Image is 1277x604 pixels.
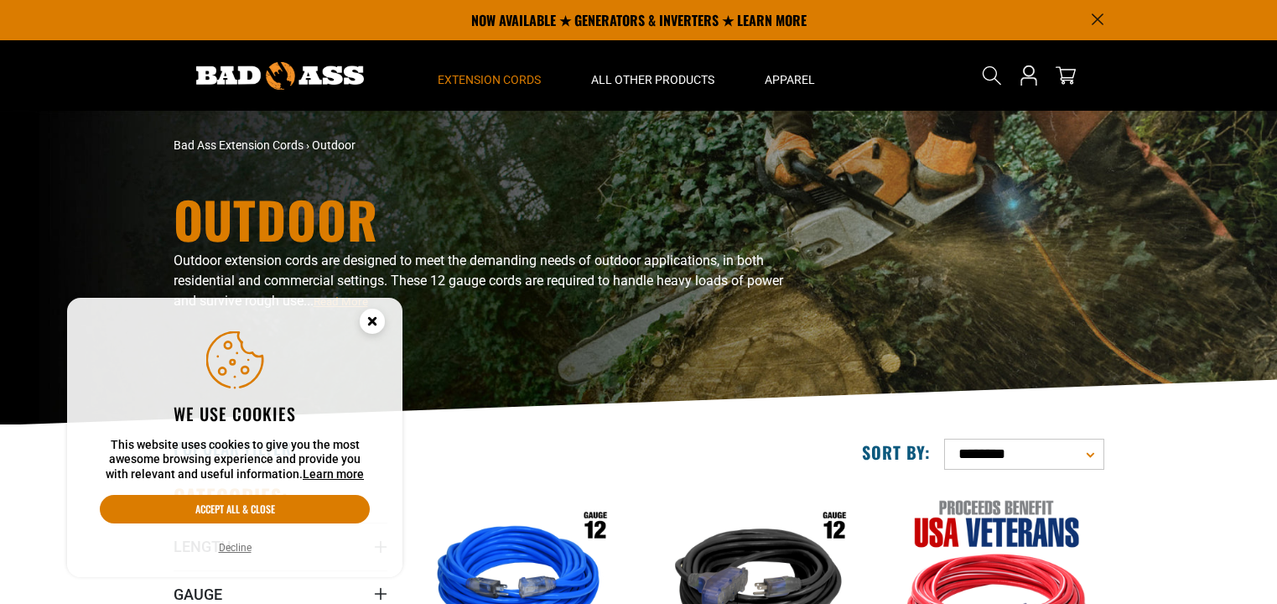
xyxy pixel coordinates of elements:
span: Gauge [174,585,222,604]
summary: Extension Cords [413,40,566,111]
span: Outdoor extension cords are designed to meet the demanding needs of outdoor applications, in both... [174,253,783,309]
span: Apparel [765,72,815,87]
button: Accept all & close [100,495,370,523]
summary: Apparel [740,40,840,111]
a: Learn more [303,467,364,481]
p: This website uses cookies to give you the most awesome browsing experience and provide you with r... [100,438,370,482]
span: › [306,138,309,152]
aside: Cookie Consent [67,298,402,578]
label: Sort by: [862,441,931,463]
h1: Outdoor [174,194,786,244]
summary: All Other Products [566,40,740,111]
span: Outdoor [312,138,356,152]
span: Read More [314,295,368,308]
span: All Other Products [591,72,714,87]
img: Bad Ass Extension Cords [196,62,364,90]
nav: breadcrumbs [174,137,786,154]
h2: We use cookies [100,403,370,424]
button: Decline [214,539,257,556]
span: Extension Cords [438,72,541,87]
a: Bad Ass Extension Cords [174,138,304,152]
summary: Search [979,62,1005,89]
